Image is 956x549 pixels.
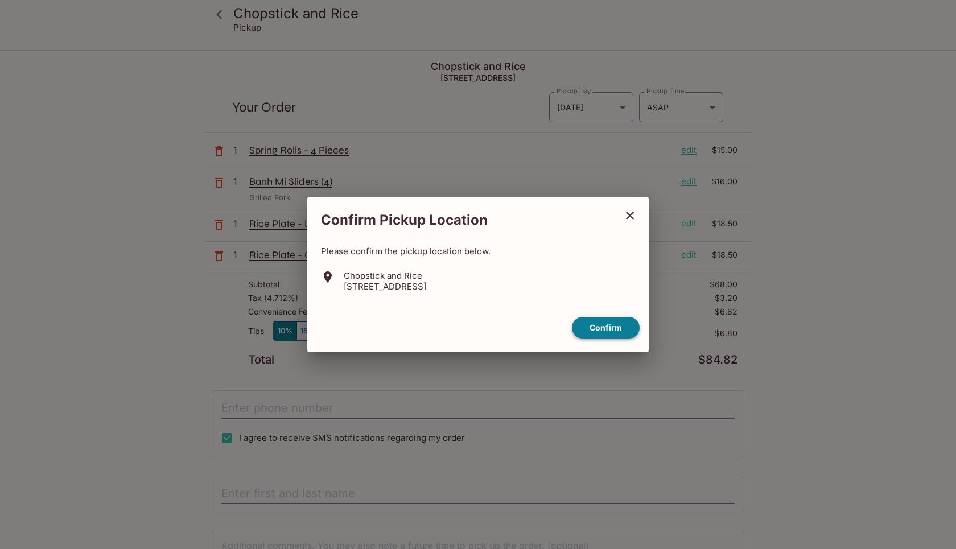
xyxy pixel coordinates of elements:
button: confirm [572,317,640,339]
p: Please confirm the pickup location below. [321,246,635,257]
p: Chopstick and Rice [344,270,426,281]
p: [STREET_ADDRESS] [344,281,426,292]
button: close [616,201,644,230]
h2: Confirm Pickup Location [307,206,616,234]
